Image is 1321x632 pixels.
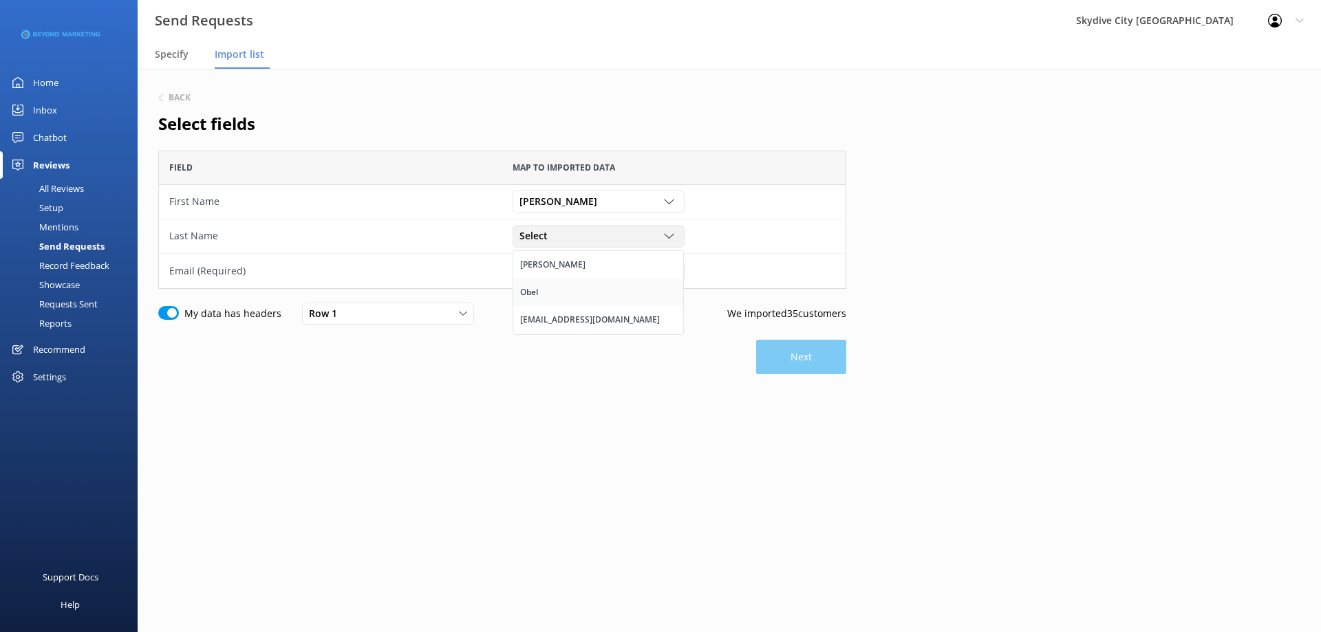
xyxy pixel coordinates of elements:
a: Reports [8,314,138,333]
div: Setup [8,198,63,217]
a: Record Feedback [8,256,138,275]
label: My data has headers [184,306,281,321]
h6: Back [169,94,191,102]
img: 3-1676954853.png [21,23,100,46]
div: Home [33,69,58,96]
span: Import list [215,47,264,61]
span: Field [169,161,193,174]
div: Requests Sent [8,294,98,314]
div: Recommend [33,336,85,363]
span: [PERSON_NAME] [519,194,605,209]
a: Showcase [8,275,138,294]
span: Specify [155,47,189,61]
p: We imported 35 customers [727,306,846,321]
div: Chatbot [33,124,67,151]
h3: Send Requests [155,10,253,32]
a: Setup [8,198,138,217]
div: [EMAIL_ADDRESS][DOMAIN_NAME] [520,313,660,327]
div: Reviews [33,151,69,179]
div: Help [61,591,80,618]
div: Showcase [8,275,80,294]
div: Settings [33,363,66,391]
div: Mentions [8,217,78,237]
div: Record Feedback [8,256,109,275]
div: grid [158,185,846,288]
div: Inbox [33,96,57,124]
span: Map to imported data [513,161,615,174]
button: Back [158,94,191,102]
div: First Name [169,194,492,209]
a: Mentions [8,217,138,237]
div: [PERSON_NAME] [520,258,586,272]
span: Row 1 [309,306,345,321]
a: Requests Sent [8,294,138,314]
div: All Reviews [8,179,84,198]
div: Email (Required) [169,263,492,279]
div: Obel [520,285,538,299]
span: Select [519,228,556,243]
h2: Select fields [158,111,846,137]
a: All Reviews [8,179,138,198]
a: Send Requests [8,237,138,256]
div: Send Requests [8,237,105,256]
div: Last Name [169,228,492,243]
div: Support Docs [43,563,98,591]
div: Reports [8,314,72,333]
